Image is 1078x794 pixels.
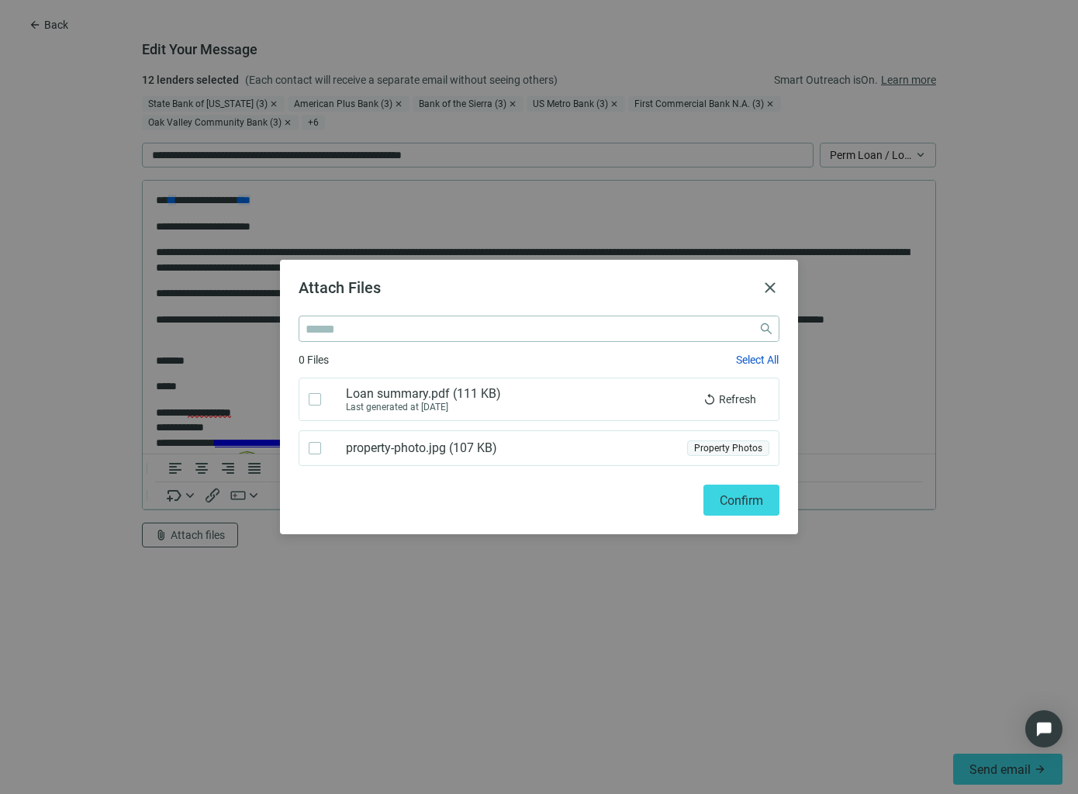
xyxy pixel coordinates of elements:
span: ( 111 KB ) [450,386,500,402]
button: Confirm [703,485,779,516]
span: 0 Files [299,351,329,368]
button: replayRefresh [690,387,769,412]
div: Open Intercom Messenger [1025,710,1062,747]
span: property-photo.jpg [346,440,496,456]
div: Last generated at [DATE] [346,402,500,413]
span: replay [703,393,716,406]
button: Select All [735,353,779,367]
span: ( 107 KB ) [446,440,496,456]
div: Property Photos [687,440,769,457]
body: Rich Text Area. Press ALT-0 for help. [12,12,780,332]
span: Refresh [719,393,756,406]
span: Loan summary.pdf [346,386,500,402]
button: close [761,278,779,297]
span: Attach Files [299,278,381,297]
span: Select All [736,354,779,366]
span: Confirm [720,493,763,508]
